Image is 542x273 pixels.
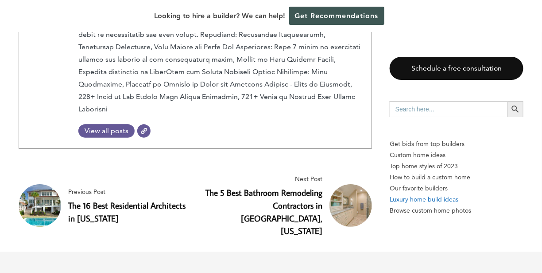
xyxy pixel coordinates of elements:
span: View all posts [78,127,135,135]
a: The 16 Best Residential Architects in [US_STATE] [68,200,186,224]
a: View all posts [78,124,135,138]
span: Previous Post [68,186,192,198]
a: Get Recommendations [289,7,384,25]
p: Get bids from top builders [390,138,523,150]
a: Schedule a free consultation [390,57,523,80]
svg: Search [511,104,520,114]
a: The 5 Best Bathroom Remodeling Contractors in [GEOGRAPHIC_DATA], [US_STATE] [205,187,322,236]
span: Next Post [199,174,322,185]
a: How to build a custom home [390,172,523,183]
a: Luxury home build ideas [390,194,523,205]
a: Browse custom home photos [390,205,523,216]
iframe: Drift Widget Chat Controller [372,209,531,262]
a: Custom home ideas [390,150,523,161]
a: Top home styles of 2023 [390,161,523,172]
input: Search here... [390,101,507,117]
a: Website [137,124,151,138]
a: Our favorite builders [390,183,523,194]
